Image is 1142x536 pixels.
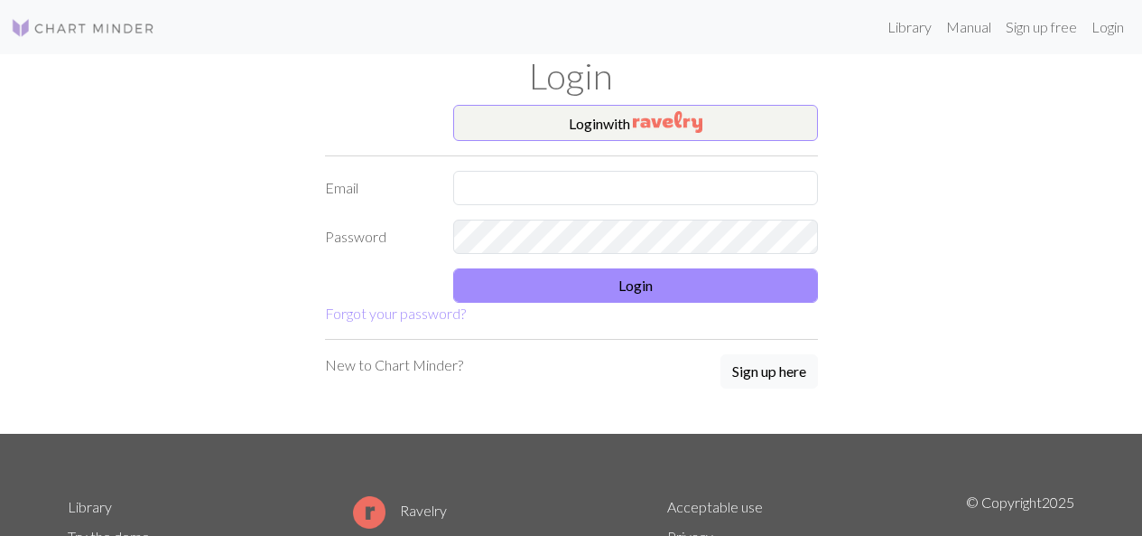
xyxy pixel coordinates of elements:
img: Ravelry logo [353,496,385,529]
a: Library [880,9,939,45]
a: Login [1084,9,1131,45]
a: Manual [939,9,998,45]
a: Sign up here [720,354,818,390]
p: New to Chart Minder? [325,354,463,376]
button: Sign up here [720,354,818,389]
a: Ravelry [353,502,447,519]
button: Loginwith [453,105,818,141]
label: Password [314,220,443,254]
img: Logo [11,17,155,39]
button: Login [453,268,818,303]
a: Acceptable use [667,498,763,515]
h1: Login [57,54,1086,98]
a: Sign up free [998,9,1084,45]
a: Forgot your password? [325,305,466,322]
a: Library [68,498,112,515]
img: Ravelry [633,111,702,133]
label: Email [314,171,443,205]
